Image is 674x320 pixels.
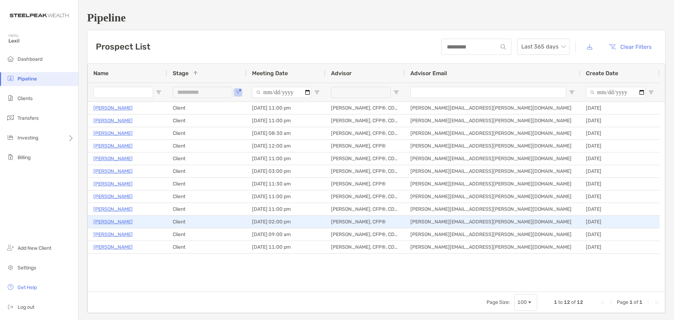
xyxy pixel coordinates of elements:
span: Dashboard [18,56,42,62]
div: [DATE] 02:00 pm [246,216,325,228]
span: 12 [564,299,570,305]
div: First Page [600,300,606,305]
div: [DATE] 11:00 pm [246,152,325,165]
div: [PERSON_NAME], CFP®, CDFA® [325,241,405,253]
div: [PERSON_NAME], CFP®, CDFA® [325,228,405,241]
a: [PERSON_NAME] [93,243,133,252]
button: Open Filter Menu [394,90,399,95]
img: clients icon [6,94,15,102]
img: input icon [501,44,506,50]
div: [PERSON_NAME][EMAIL_ADDRESS][PERSON_NAME][DOMAIN_NAME] [405,190,580,203]
div: [DATE] [580,203,660,215]
div: Page Size: [487,299,510,305]
div: [DATE] 08:30 am [246,127,325,139]
div: [DATE] [580,115,660,127]
div: [DATE] [580,165,660,177]
img: dashboard icon [6,54,15,63]
span: 12 [577,299,583,305]
div: [PERSON_NAME][EMAIL_ADDRESS][PERSON_NAME][DOMAIN_NAME] [405,102,580,114]
div: [DATE] 11:00 pm [246,102,325,114]
div: Client [167,102,246,114]
div: [PERSON_NAME][EMAIL_ADDRESS][PERSON_NAME][DOMAIN_NAME] [405,140,580,152]
div: [DATE] [580,178,660,190]
div: Last Page [654,300,659,305]
button: Open Filter Menu [156,90,161,95]
div: 100 [517,299,527,305]
div: Client [167,203,246,215]
input: Meeting Date Filter Input [252,87,311,98]
img: get-help icon [6,283,15,291]
span: Last 365 days [521,39,566,54]
div: [PERSON_NAME][EMAIL_ADDRESS][PERSON_NAME][DOMAIN_NAME] [405,115,580,127]
span: Pipeline [18,76,37,82]
div: Client [167,152,246,165]
a: [PERSON_NAME] [93,217,133,226]
div: [PERSON_NAME][EMAIL_ADDRESS][PERSON_NAME][DOMAIN_NAME] [405,203,580,215]
a: [PERSON_NAME] [93,179,133,188]
span: of [571,299,576,305]
div: Next Page [645,300,651,305]
p: [PERSON_NAME] [93,192,133,201]
span: Billing [18,155,31,161]
div: [DATE] 12:00 am [246,140,325,152]
a: [PERSON_NAME] [93,167,133,176]
div: Client [167,216,246,228]
div: Page Size [514,294,537,311]
div: [PERSON_NAME], CFP®, CDFA® [325,203,405,215]
a: [PERSON_NAME] [93,154,133,163]
div: [DATE] [580,127,660,139]
div: [PERSON_NAME], CFP®, CDFA® [325,190,405,203]
div: [DATE] 11:00 pm [246,241,325,253]
a: [PERSON_NAME] [93,104,133,112]
span: Log out [18,304,34,310]
div: Client [167,140,246,152]
div: [PERSON_NAME][EMAIL_ADDRESS][PERSON_NAME][DOMAIN_NAME] [405,127,580,139]
span: Transfers [18,115,39,121]
button: Open Filter Menu [648,90,654,95]
span: Advisor Email [410,70,447,77]
span: Advisor [331,70,352,77]
div: [PERSON_NAME][EMAIL_ADDRESS][PERSON_NAME][DOMAIN_NAME] [405,241,580,253]
span: Page [617,299,628,305]
h1: Pipeline [87,11,666,24]
img: billing icon [6,153,15,161]
img: add_new_client icon [6,243,15,252]
div: [PERSON_NAME][EMAIL_ADDRESS][PERSON_NAME][DOMAIN_NAME] [405,216,580,228]
img: pipeline icon [6,74,15,83]
span: 1 [629,299,633,305]
div: [DATE] 03:00 pm [246,165,325,177]
div: [DATE] 11:00 pm [246,190,325,203]
a: [PERSON_NAME] [93,205,133,214]
div: [PERSON_NAME], CFP®, CDFA® [325,127,405,139]
button: Open Filter Menu [235,90,241,95]
div: [DATE] [580,140,660,152]
input: Create Date Filter Input [586,87,646,98]
div: [PERSON_NAME], CFP®, CDFA® [325,102,405,114]
span: Add New Client [18,245,51,251]
a: [PERSON_NAME] [93,116,133,125]
h3: Prospect List [96,42,150,52]
input: Name Filter Input [93,87,153,98]
span: Get Help [18,285,37,290]
div: [DATE] [580,152,660,165]
button: Clear Filters [603,39,657,54]
div: [DATE] 09:00 am [246,228,325,241]
span: Settings [18,265,36,271]
div: Client [167,165,246,177]
div: Client [167,241,246,253]
div: [PERSON_NAME], CFP®, CDFA® [325,165,405,177]
div: [DATE] [580,216,660,228]
p: [PERSON_NAME] [93,129,133,138]
input: Advisor Email Filter Input [410,87,566,98]
div: [PERSON_NAME][EMAIL_ADDRESS][PERSON_NAME][DOMAIN_NAME] [405,152,580,165]
a: [PERSON_NAME] [93,142,133,150]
